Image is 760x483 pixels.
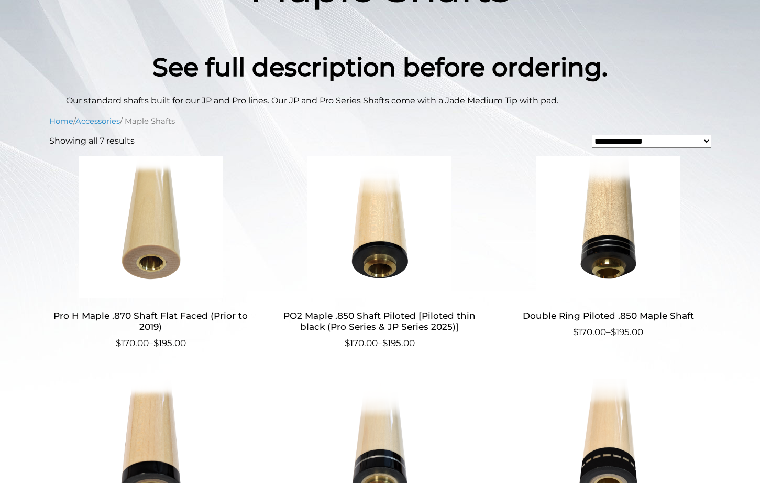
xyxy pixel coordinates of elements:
[49,306,253,337] h2: Pro H Maple .870 Shaft Flat Faced (Prior to 2019)
[278,306,481,337] h2: PO2 Maple .850 Shaft Piloted [Piloted thin black (Pro Series & JP Series 2025)]
[75,116,120,126] a: Accessories
[506,326,710,339] span: –
[116,338,149,348] bdi: 170.00
[345,338,378,348] bdi: 170.00
[153,338,186,348] bdi: 195.00
[66,94,695,107] p: Our standard shafts built for our JP and Pro lines. Our JP and Pro Series Shafts come with a Jade...
[49,135,135,147] p: Showing all 7 results
[278,337,481,350] span: –
[49,116,73,126] a: Home
[506,156,710,339] a: Double Ring Piloted .850 Maple Shaft $170.00–$195.00
[345,338,350,348] span: $
[611,327,616,337] span: $
[592,135,711,148] select: Shop order
[573,327,578,337] span: $
[49,337,253,350] span: –
[278,156,481,350] a: PO2 Maple .850 Shaft Piloted [Piloted thin black (Pro Series & JP Series 2025)] $170.00–$195.00
[153,338,159,348] span: $
[49,156,253,298] img: Pro H Maple .870 Shaft Flat Faced (Prior to 2019)
[49,156,253,350] a: Pro H Maple .870 Shaft Flat Faced (Prior to 2019) $170.00–$195.00
[506,306,710,326] h2: Double Ring Piloted .850 Maple Shaft
[49,115,711,127] nav: Breadcrumb
[506,156,710,298] img: Double Ring Piloted .850 Maple Shaft
[116,338,121,348] span: $
[278,156,481,298] img: PO2 Maple .850 Shaft Piloted [Piloted thin black (Pro Series & JP Series 2025)]
[611,327,643,337] bdi: 195.00
[382,338,388,348] span: $
[573,327,606,337] bdi: 170.00
[152,52,608,82] strong: See full description before ordering.
[382,338,415,348] bdi: 195.00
